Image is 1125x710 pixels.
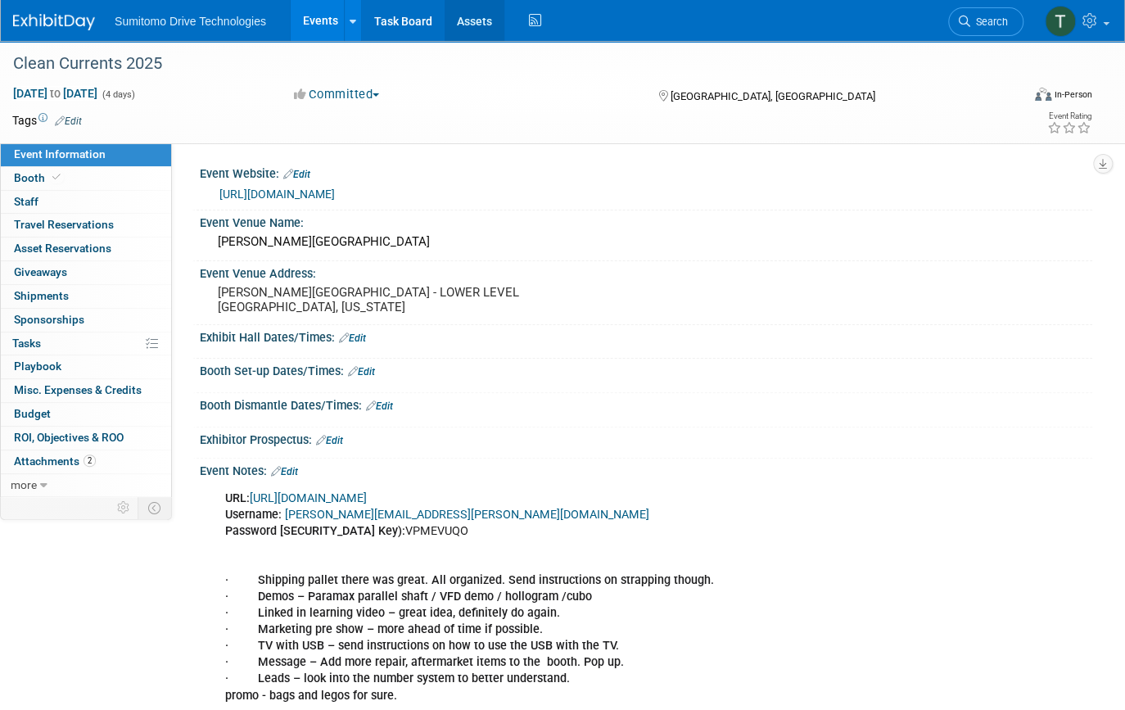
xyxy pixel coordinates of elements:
[12,337,41,350] span: Tasks
[11,478,37,491] span: more
[14,360,61,373] span: Playbook
[225,491,250,505] b: URL:
[1,261,171,284] a: Giveaways
[138,497,172,518] td: Toggle Event Tabs
[14,431,124,444] span: ROI, Objectives & ROO
[225,655,624,669] b: · Message – Add more repair, aftermarket items to the booth. Pop up.
[14,454,96,468] span: Attachments
[1,403,171,426] a: Budget
[1,167,171,190] a: Booth
[200,427,1092,449] div: Exhibitor Prospectus:
[218,285,553,314] pre: [PERSON_NAME][GEOGRAPHIC_DATA] - LOWER LEVEL [GEOGRAPHIC_DATA], [US_STATE]
[1047,112,1091,120] div: Event Rating
[948,7,1023,36] a: Search
[316,435,343,446] a: Edit
[14,147,106,161] span: Event Information
[225,573,714,587] b: · Shipping pallet there was great. All organized. Send instructions on strapping though.
[212,229,1080,255] div: [PERSON_NAME][GEOGRAPHIC_DATA]
[12,86,98,101] span: [DATE] [DATE]
[200,161,1092,183] div: Event Website:
[1,474,171,497] a: more
[225,590,592,604] b: · Demos – Paramax parallel shaft / VFD demo / hollogram /cubo
[225,508,282,522] b: Username:
[970,16,1008,28] span: Search
[14,313,84,326] span: Sponsorships
[200,261,1092,282] div: Event Venue Address:
[200,325,1092,346] div: Exhibit Hall Dates/Times:
[200,359,1092,380] div: Booth Set-up Dates/Times:
[14,171,64,184] span: Booth
[14,265,67,278] span: Giveaways
[225,689,397,703] b: promo - bags and legos for sure.
[1,143,171,166] a: Event Information
[285,508,649,522] a: [PERSON_NAME][EMAIL_ADDRESS][PERSON_NAME][DOMAIN_NAME]
[1054,88,1092,101] div: In-Person
[933,85,1092,110] div: Event Format
[14,242,111,255] span: Asset Reservations
[14,289,69,302] span: Shipments
[110,497,138,518] td: Personalize Event Tab Strip
[225,672,570,685] b: · Leads – look into the number system to better understand.
[55,115,82,127] a: Edit
[200,459,1092,480] div: Event Notes:
[288,86,386,103] button: Committed
[200,393,1092,414] div: Booth Dismantle Dates/Times:
[219,188,335,201] a: [URL][DOMAIN_NAME]
[7,49,1001,79] div: Clean Currents 2025
[1,379,171,402] a: Misc. Expenses & Credits
[12,112,82,129] td: Tags
[225,622,543,636] b: · Marketing pre show – more ahead of time if possible.
[1,427,171,450] a: ROI, Objectives & ROO
[1045,6,1076,37] img: Taylor Mobley
[14,218,114,231] span: Travel Reservations
[366,400,393,412] a: Edit
[47,87,63,100] span: to
[671,90,875,102] span: [GEOGRAPHIC_DATA], [GEOGRAPHIC_DATA]
[1,355,171,378] a: Playbook
[1035,88,1051,101] img: Format-Inperson.png
[52,173,61,182] i: Booth reservation complete
[250,491,367,505] a: [URL][DOMAIN_NAME]
[348,366,375,378] a: Edit
[1,332,171,355] a: Tasks
[200,210,1092,231] div: Event Venue Name:
[115,15,266,28] span: Sumitomo Drive Technologies
[84,454,96,467] span: 2
[271,466,298,477] a: Edit
[101,89,135,100] span: (4 days)
[283,169,310,180] a: Edit
[1,191,171,214] a: Staff
[1,237,171,260] a: Asset Reservations
[225,524,405,538] b: Password [SECURITY_DATA] Key):
[339,332,366,344] a: Edit
[225,639,619,653] b: · TV with USB – send instructions on how to use the USB with the TV.
[1,214,171,237] a: Travel Reservations
[14,407,51,420] span: Budget
[1,450,171,473] a: Attachments2
[14,195,38,208] span: Staff
[1,309,171,332] a: Sponsorships
[13,14,95,30] img: ExhibitDay
[1,285,171,308] a: Shipments
[14,383,142,396] span: Misc. Expenses & Credits
[225,606,560,620] b: · Linked in learning video – great idea, definitely do again.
